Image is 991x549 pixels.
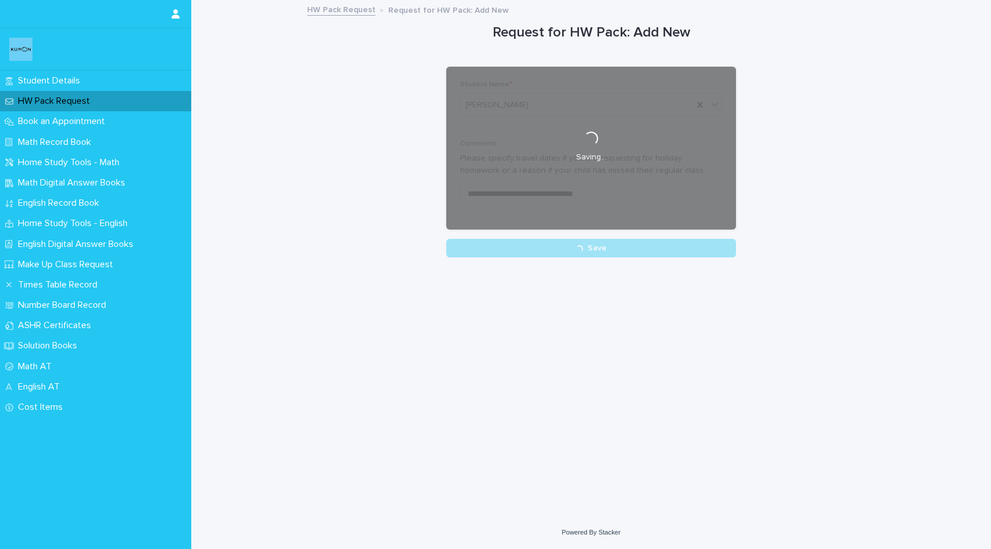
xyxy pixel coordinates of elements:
p: Cost Items [13,402,72,413]
p: Book an Appointment [13,116,114,127]
a: HW Pack Request [307,2,376,16]
a: Powered By Stacker [562,529,620,536]
p: English AT [13,381,69,392]
p: English Record Book [13,198,108,209]
p: Times Table Record [13,279,107,290]
p: English Digital Answer Books [13,239,143,250]
p: Home Study Tools - Math [13,157,129,168]
p: ASHR Certificates [13,320,100,331]
button: Save [446,239,736,257]
p: Solution Books [13,340,86,351]
p: Make Up Class Request [13,259,122,270]
p: Student Details [13,75,89,86]
span: Save [588,244,607,252]
img: o6XkwfS7S2qhyeB9lxyF [9,38,32,61]
p: HW Pack Request [13,96,99,107]
p: Math Record Book [13,137,100,148]
p: Math AT [13,361,61,372]
p: Home Study Tools - English [13,218,137,229]
p: Number Board Record [13,300,115,311]
p: Math Digital Answer Books [13,177,134,188]
h1: Request for HW Pack: Add New [446,24,736,41]
p: Saving… [576,152,606,162]
p: Request for HW Pack: Add New [388,3,509,16]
